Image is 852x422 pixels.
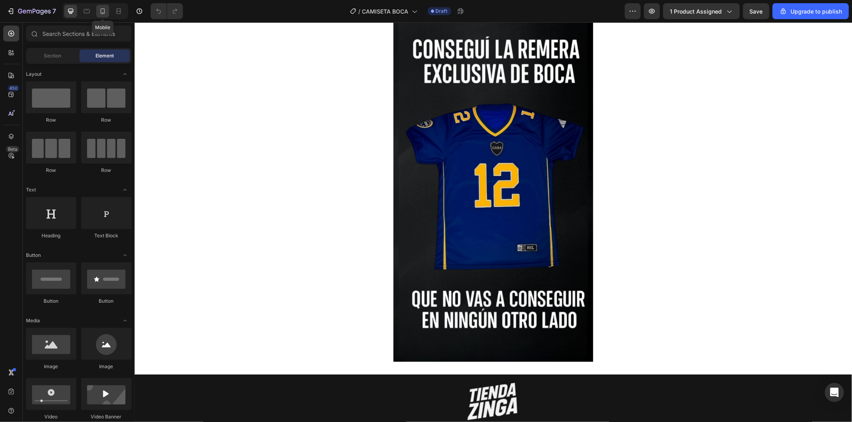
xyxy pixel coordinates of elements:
[26,186,36,193] span: Text
[359,7,361,16] span: /
[81,116,131,124] div: Row
[8,85,19,91] div: 450
[436,8,448,15] span: Draft
[81,363,131,370] div: Image
[81,167,131,174] div: Row
[773,3,849,19] button: Upgrade to publish
[3,3,60,19] button: 7
[119,183,131,196] span: Toggle open
[95,52,114,59] span: Element
[119,68,131,81] span: Toggle open
[151,3,183,19] div: Undo/Redo
[26,252,41,259] span: Button
[670,7,722,16] span: 1 product assigned
[81,413,131,420] div: Video Banner
[26,116,76,124] div: Row
[26,413,76,420] div: Video
[81,232,131,239] div: Text Block
[26,167,76,174] div: Row
[26,232,76,239] div: Heading
[779,7,842,16] div: Upgrade to publish
[52,6,56,16] p: 7
[119,314,131,327] span: Toggle open
[319,360,399,398] img: gempages_579785421223887620-da3e58c3-8811-4106-8a0b-6325364ae4f5.png
[135,22,852,422] iframe: Design area
[44,52,62,59] span: Section
[119,249,131,262] span: Toggle open
[81,298,131,305] div: Button
[6,146,19,152] div: Beta
[26,26,131,41] input: Search Sections & Elements
[26,317,40,324] span: Media
[663,3,740,19] button: 1 product assigned
[750,8,763,15] span: Save
[743,3,769,19] button: Save
[26,298,76,305] div: Button
[362,7,409,16] span: CAMISETA BOCA
[26,363,76,370] div: Image
[26,71,42,78] span: Layout
[825,383,844,402] div: Open Intercom Messenger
